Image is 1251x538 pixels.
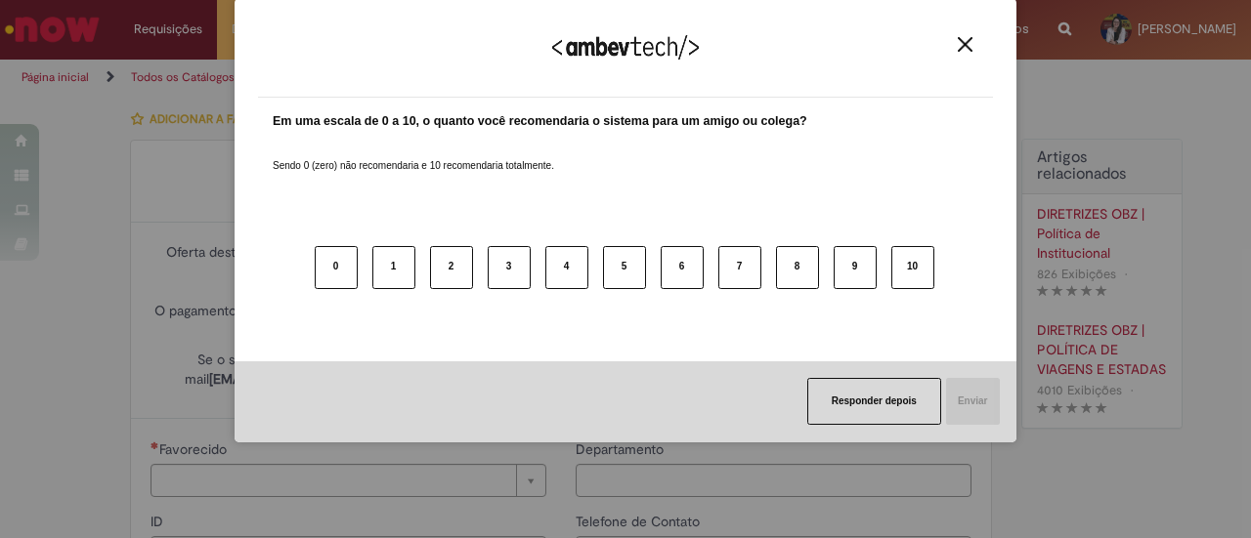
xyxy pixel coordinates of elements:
[718,246,761,289] button: 7
[545,246,588,289] button: 4
[807,378,941,425] button: Responder depois
[488,246,531,289] button: 3
[891,246,934,289] button: 10
[834,246,877,289] button: 9
[661,246,704,289] button: 6
[552,35,699,60] img: Logo Ambevtech
[372,246,415,289] button: 1
[958,37,972,52] img: Close
[952,36,978,53] button: Close
[430,246,473,289] button: 2
[315,246,358,289] button: 0
[273,136,554,173] label: Sendo 0 (zero) não recomendaria e 10 recomendaria totalmente.
[273,112,807,131] label: Em uma escala de 0 a 10, o quanto você recomendaria o sistema para um amigo ou colega?
[776,246,819,289] button: 8
[603,246,646,289] button: 5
